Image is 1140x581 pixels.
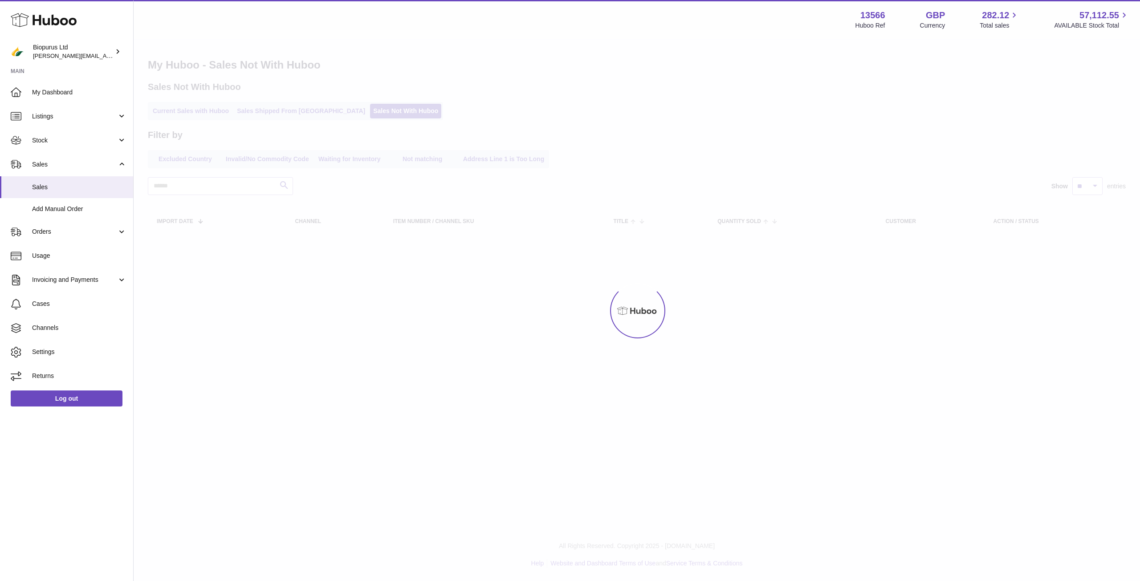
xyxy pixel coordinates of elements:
[32,324,126,332] span: Channels
[32,276,117,284] span: Invoicing and Payments
[32,136,117,145] span: Stock
[32,88,126,97] span: My Dashboard
[32,348,126,356] span: Settings
[32,205,126,213] span: Add Manual Order
[1054,9,1129,30] a: 57,112.55 AVAILABLE Stock Total
[860,9,885,21] strong: 13566
[980,9,1019,30] a: 282.12 Total sales
[1054,21,1129,30] span: AVAILABLE Stock Total
[920,21,945,30] div: Currency
[980,21,1019,30] span: Total sales
[982,9,1009,21] span: 282.12
[32,183,126,191] span: Sales
[32,372,126,380] span: Returns
[33,43,113,60] div: Biopurus Ltd
[32,112,117,121] span: Listings
[11,390,122,406] a: Log out
[855,21,885,30] div: Huboo Ref
[11,45,24,58] img: peter@biopurus.co.uk
[33,52,179,59] span: [PERSON_NAME][EMAIL_ADDRESS][DOMAIN_NAME]
[32,160,117,169] span: Sales
[926,9,945,21] strong: GBP
[1079,9,1119,21] span: 57,112.55
[32,228,117,236] span: Orders
[32,252,126,260] span: Usage
[32,300,126,308] span: Cases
